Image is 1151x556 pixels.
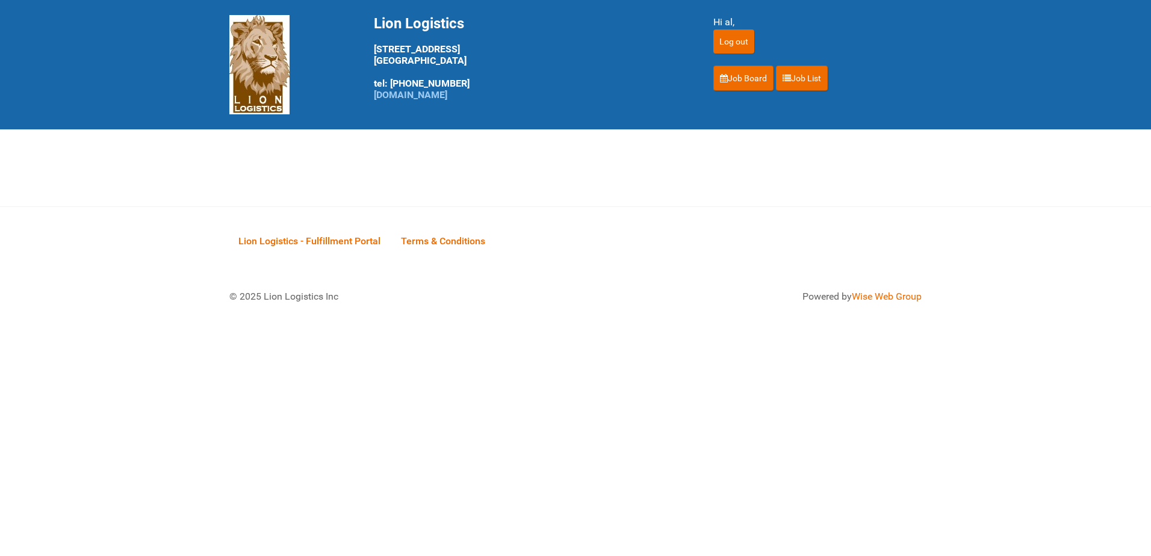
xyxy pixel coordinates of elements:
a: Terms & Conditions [392,222,494,259]
a: Lion Logistics - Fulfillment Portal [229,222,389,259]
span: Terms & Conditions [401,235,485,247]
a: Job List [776,66,828,91]
img: Lion Logistics [229,15,290,114]
div: [STREET_ADDRESS] [GEOGRAPHIC_DATA] tel: [PHONE_NUMBER] [374,15,683,100]
a: Job Board [713,66,774,91]
span: Lion Logistics [374,15,464,32]
a: [DOMAIN_NAME] [374,89,447,100]
a: Wise Web Group [852,291,922,302]
input: Log out [713,29,754,54]
div: © 2025 Lion Logistics Inc [220,280,569,313]
div: Powered by [591,289,922,304]
a: Lion Logistics [229,58,290,70]
span: Lion Logistics - Fulfillment Portal [238,235,380,247]
div: Hi al, [713,15,922,29]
